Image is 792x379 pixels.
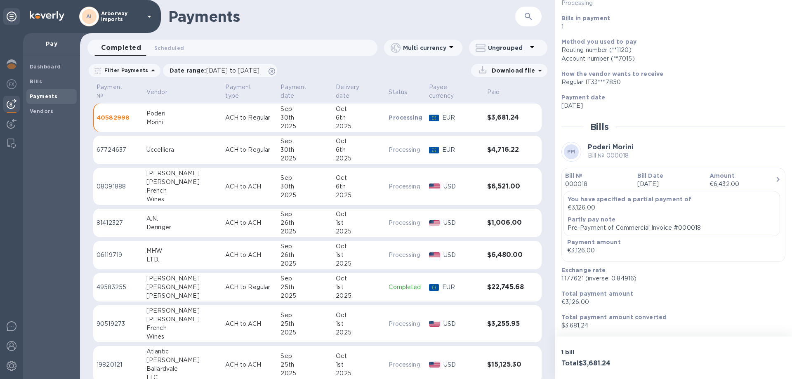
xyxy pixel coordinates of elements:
h3: Total $3,681.24 [561,360,670,367]
b: Total payment amount [561,290,633,297]
div: Account number (**7015) [561,54,779,63]
div: 1st [336,219,382,227]
p: USD [443,251,481,259]
div: Sep [280,352,329,360]
p: Processing [389,360,422,369]
h1: Payments [168,8,515,25]
h3: $6,521.00 [487,183,525,191]
div: 2025 [280,328,329,337]
div: 1st [336,283,382,292]
div: Sep [280,174,329,182]
div: Oct [336,311,382,320]
b: Payment date [561,94,606,101]
div: 1st [336,360,382,369]
span: Payment date [280,83,329,100]
img: USD [429,321,440,327]
div: MHW [146,247,219,255]
div: 30th [280,182,329,191]
p: 000018 [565,180,631,188]
div: Oct [336,210,382,219]
b: Total payment amount converted [561,314,667,320]
div: Wines [146,332,219,341]
p: 06119719 [97,251,140,259]
b: How the vendor wants to receive [561,71,664,77]
p: Payee currency [429,83,470,100]
b: Partly pay note [568,216,615,223]
div: Sep [280,105,329,113]
p: ACH to Regular [225,146,274,154]
div: Ballardvale [146,365,219,373]
p: Vendor [146,88,167,97]
p: Filter Payments [101,67,148,74]
p: Status [389,88,407,97]
b: Vendors [30,108,54,114]
p: [DATE] [637,180,703,188]
p: 1.177621 (inverse: 0.84916) [561,274,779,283]
div: French [146,324,219,332]
p: ACH to Regular [225,283,274,292]
p: USD [443,320,481,328]
span: Vendor [146,88,178,97]
div: 2025 [280,369,329,378]
span: Payment № [97,83,140,100]
div: 2025 [336,369,382,378]
div: [PERSON_NAME] [146,178,219,186]
div: 2025 [280,122,329,131]
p: [DATE] [561,101,779,110]
div: [PERSON_NAME] [146,169,219,178]
p: 67724637 [97,146,140,154]
p: Arborway Imports [101,11,142,22]
div: Atlantic [146,347,219,356]
p: USD [443,182,481,191]
span: Completed [101,42,141,54]
p: Ungrouped [488,44,527,52]
img: USD [429,362,440,367]
div: 2025 [336,154,382,163]
div: 6th [336,182,382,191]
h3: $22,745.68 [487,283,525,291]
p: 1 bill [561,348,670,356]
img: Foreign exchange [7,79,16,89]
p: EUR [442,146,481,154]
div: 2025 [336,292,382,300]
div: Morini [146,118,219,127]
div: Wines [146,195,219,204]
img: Logo [30,11,64,21]
div: €3,126.00 [567,246,639,255]
div: 2025 [336,122,382,131]
div: Oct [336,105,382,113]
div: A.N. [146,214,219,223]
div: Oct [336,274,382,283]
p: Pay [30,40,73,48]
div: 6th [336,146,382,154]
span: [DATE] to [DATE] [206,67,259,74]
p: ACH to Regular [225,113,274,122]
p: Processing [389,182,422,191]
div: [PERSON_NAME] [146,306,219,315]
div: Regular IT33***7850 [561,78,779,87]
b: Payments [30,93,57,99]
div: 26th [280,251,329,259]
p: Processing [389,146,422,154]
p: €3,126.00 [561,298,779,306]
p: 1 [561,22,779,31]
h3: $3,681.24 [487,114,525,122]
div: 2025 [280,191,329,200]
p: ACH to ACH [225,320,274,328]
div: Sep [280,274,329,283]
div: 25th [280,320,329,328]
b: Bill Date [637,172,663,179]
p: 90519273 [97,320,140,328]
div: Oct [336,137,382,146]
div: Oct [336,242,382,251]
div: 2025 [280,259,329,268]
p: ACH to ACH [225,360,274,369]
div: Sep [280,242,329,251]
p: Processing [389,219,422,227]
p: $3,681.24 [561,321,779,330]
b: AI [86,13,92,19]
p: Bill № 000018 [588,151,634,160]
p: Delivery date [336,83,371,100]
p: ACH to ACH [225,219,274,227]
span: Paid [487,88,511,97]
